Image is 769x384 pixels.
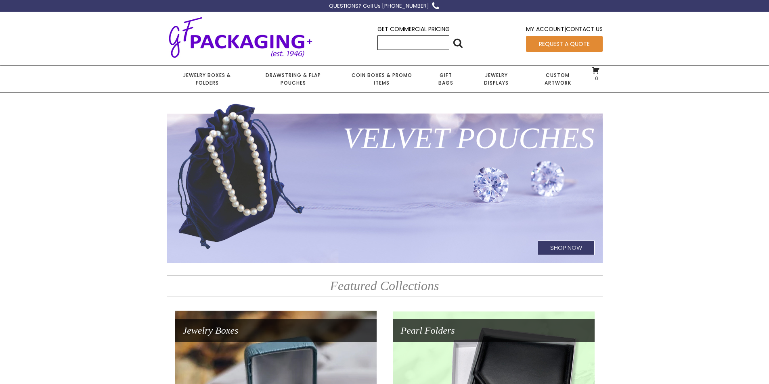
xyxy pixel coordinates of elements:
h1: Shop Now [538,241,595,255]
h1: Velvet Pouches [167,110,603,166]
a: Drawstring & Flap Pouches [248,66,338,92]
a: Custom Artwork [526,66,589,92]
div: QUESTIONS? Call Us [PHONE_NUMBER] [329,2,429,10]
a: My Account [526,25,564,33]
a: Jewelry Boxes & Folders [167,66,248,92]
a: Coin Boxes & Promo Items [338,66,425,92]
a: Jewelry Displays [467,66,526,92]
div: | [526,25,603,35]
a: Get Commercial Pricing [377,25,450,33]
a: Contact Us [566,25,603,33]
h2: Featured Collections [167,275,603,297]
h1: Jewelry Boxes [175,319,377,342]
a: 0 [592,66,600,81]
span: 0 [593,75,598,82]
a: Request a Quote [526,36,603,52]
a: Gift Bags [425,66,467,92]
a: Velvet PouchesShop Now [167,102,603,263]
img: GF Packaging + - Established 1946 [167,15,314,59]
h1: Pearl Folders [393,319,595,342]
